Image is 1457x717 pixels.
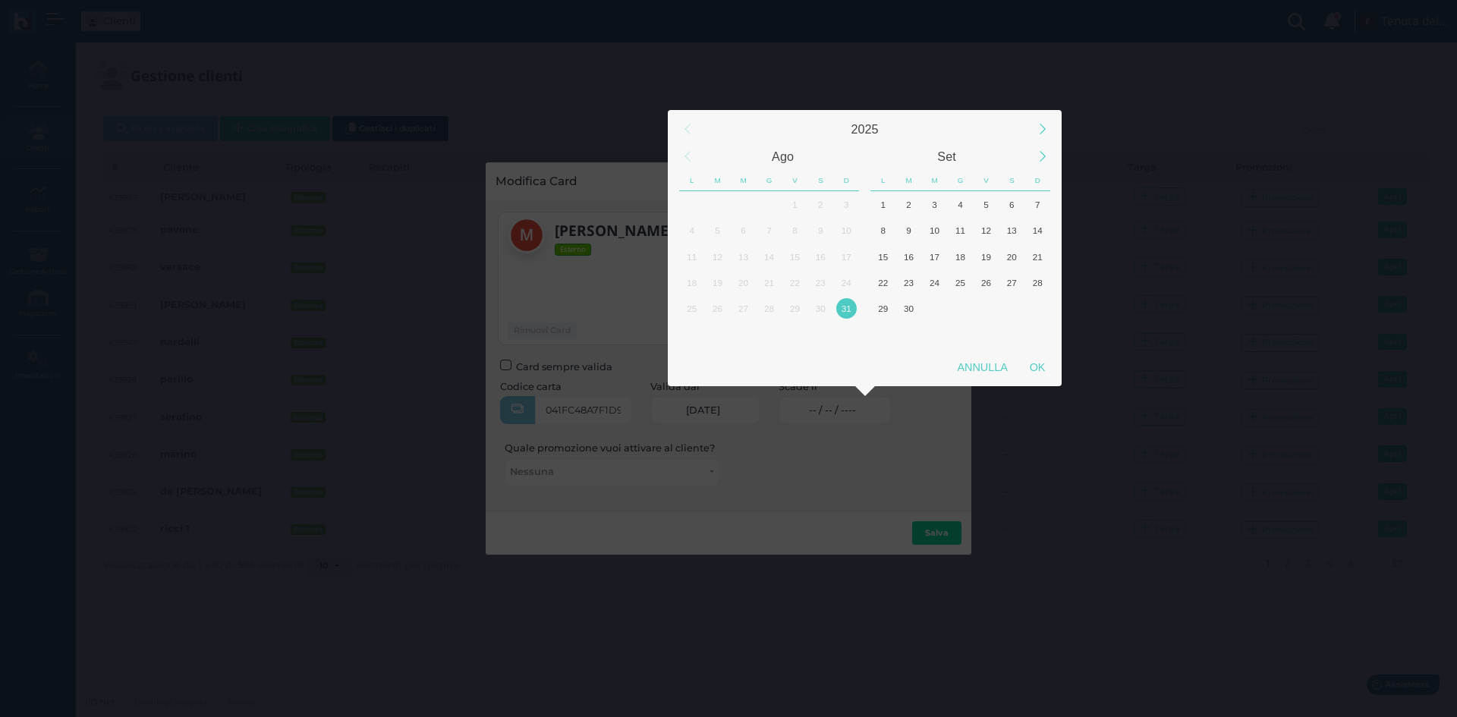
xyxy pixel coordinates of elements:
[759,272,779,293] div: 21
[810,220,831,241] div: 9
[976,194,996,215] div: 5
[733,220,754,241] div: 6
[733,247,754,267] div: 13
[973,269,999,295] div: Venerdì, Settembre 26
[999,269,1024,295] div: Sabato, Settembre 27
[976,272,996,293] div: 26
[870,296,896,322] div: Lunedì, Settembre 29
[782,244,807,269] div: Venerdì, Agosto 15
[948,191,974,217] div: Giovedì, Settembre 4
[922,218,948,244] div: Mercoledì, Settembre 10
[731,296,757,322] div: Mercoledì, Agosto 27
[1024,296,1050,322] div: Domenica, Ottobre 5
[999,322,1024,347] div: Sabato, Ottobre 11
[810,298,831,319] div: 30
[870,218,896,244] div: Lunedì, Settembre 8
[705,170,731,191] div: Martedì
[1024,244,1050,269] div: Domenica, Settembre 21
[782,322,807,347] div: Venerdì, Settembre 5
[865,143,1029,170] div: Settembre
[701,143,865,170] div: Agosto
[922,322,948,347] div: Mercoledì, Ottobre 8
[870,322,896,347] div: Lunedì, Ottobre 6
[681,272,702,293] div: 18
[707,247,728,267] div: 12
[1027,272,1048,293] div: 28
[810,272,831,293] div: 23
[948,218,974,244] div: Giovedì, Settembre 11
[757,218,782,244] div: Giovedì, Agosto 7
[999,296,1024,322] div: Sabato, Ottobre 4
[731,170,757,191] div: Mercoledì
[836,272,857,293] div: 24
[870,191,896,217] div: Lunedì, Settembre 1
[782,218,807,244] div: Venerdì, Agosto 8
[836,194,857,215] div: 3
[973,322,999,347] div: Venerdì, Ottobre 10
[1027,247,1048,267] div: 21
[896,296,922,322] div: Martedì, Settembre 30
[976,247,996,267] div: 19
[731,269,757,295] div: Mercoledì, Agosto 20
[679,322,705,347] div: Lunedì, Settembre 1
[833,269,859,295] div: Domenica, Agosto 24
[731,322,757,347] div: Mercoledì, Settembre 3
[948,322,974,347] div: Giovedì, Ottobre 9
[782,269,807,295] div: Venerdì, Agosto 22
[757,170,782,191] div: Giovedì
[999,170,1024,191] div: Sabato
[807,170,833,191] div: Sabato
[950,194,971,215] div: 4
[45,12,100,24] span: Assistenza
[950,247,971,267] div: 18
[757,244,782,269] div: Giovedì, Agosto 14
[1002,272,1022,293] div: 27
[810,247,831,267] div: 16
[833,244,859,269] div: Domenica, Agosto 17
[922,269,948,295] div: Mercoledì, Settembre 24
[836,247,857,267] div: 17
[948,244,974,269] div: Giovedì, Settembre 18
[681,247,702,267] div: 11
[785,272,805,293] div: 22
[950,220,971,241] div: 11
[679,191,705,217] div: Lunedì, Luglio 28
[976,220,996,241] div: 12
[973,244,999,269] div: Venerdì, Settembre 19
[757,322,782,347] div: Giovedì, Settembre 4
[807,191,833,217] div: Sabato, Agosto 2
[1026,140,1059,173] div: Next Month
[924,194,945,215] div: 3
[870,244,896,269] div: Lunedì, Settembre 15
[999,218,1024,244] div: Sabato, Settembre 13
[785,194,805,215] div: 1
[1002,247,1022,267] div: 20
[898,247,919,267] div: 16
[733,298,754,319] div: 27
[1027,220,1048,241] div: 14
[705,269,731,295] div: Martedì, Agosto 19
[873,194,893,215] div: 1
[896,191,922,217] div: Martedì, Settembre 2
[807,296,833,322] div: Sabato, Agosto 30
[671,140,703,173] div: Previous Month
[833,322,859,347] div: Domenica, Settembre 7
[1002,194,1022,215] div: 6
[836,298,857,319] div: 31
[873,220,893,241] div: 8
[973,218,999,244] div: Venerdì, Settembre 12
[896,218,922,244] div: Martedì, Settembre 9
[679,170,705,191] div: Lunedì
[807,322,833,347] div: Sabato, Settembre 6
[948,296,974,322] div: Giovedì, Ottobre 2
[705,322,731,347] div: Martedì, Settembre 2
[731,244,757,269] div: Mercoledì, Agosto 13
[873,298,893,319] div: 29
[705,296,731,322] div: Martedì, Agosto 26
[924,220,945,241] div: 10
[898,272,919,293] div: 23
[836,220,857,241] div: 10
[707,298,728,319] div: 26
[948,269,974,295] div: Giovedì, Settembre 25
[759,220,779,241] div: 7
